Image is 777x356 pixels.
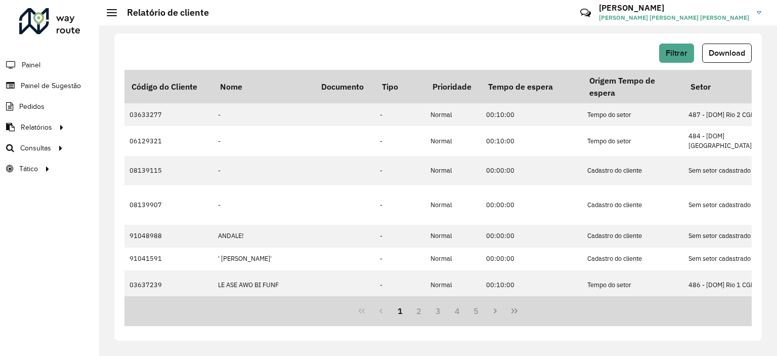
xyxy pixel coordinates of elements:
[213,126,314,155] td: -
[375,156,425,185] td: -
[481,126,582,155] td: 00:10:00
[21,81,81,91] span: Painel de Sugestão
[124,225,213,248] td: 91048988
[124,126,213,155] td: 06129321
[582,156,683,185] td: Cadastro do cliente
[124,70,213,103] th: Código do Cliente
[428,301,448,321] button: 3
[467,301,486,321] button: 5
[425,70,481,103] th: Prioridade
[375,70,425,103] th: Tipo
[709,49,745,57] span: Download
[409,301,428,321] button: 2
[375,103,425,126] td: -
[213,185,314,225] td: -
[448,301,467,321] button: 4
[599,3,749,13] h3: [PERSON_NAME]
[582,248,683,270] td: Cadastro do cliente
[425,248,481,270] td: Normal
[124,156,213,185] td: 08139115
[213,248,314,270] td: ' [PERSON_NAME]'
[117,7,209,18] h2: Relatório de cliente
[375,248,425,270] td: -
[505,301,524,321] button: Last Page
[425,270,481,300] td: Normal
[375,126,425,155] td: -
[582,225,683,248] td: Cadastro do cliente
[575,2,596,24] a: Contato Rápido
[582,103,683,126] td: Tempo do setor
[22,60,40,70] span: Painel
[375,225,425,248] td: -
[19,101,45,112] span: Pedidos
[425,103,481,126] td: Normal
[582,185,683,225] td: Cadastro do cliente
[481,248,582,270] td: 00:00:00
[481,70,582,103] th: Tempo de espera
[124,270,213,300] td: 03637239
[124,185,213,225] td: 08139907
[481,103,582,126] td: 00:10:00
[213,70,314,103] th: Nome
[124,103,213,126] td: 03633277
[582,270,683,300] td: Tempo do setor
[582,70,683,103] th: Origem Tempo de espera
[21,122,52,133] span: Relatórios
[213,225,314,248] td: ANDALE!
[702,44,752,63] button: Download
[375,185,425,225] td: -
[425,126,481,155] td: Normal
[213,156,314,185] td: -
[666,49,687,57] span: Filtrar
[425,225,481,248] td: Normal
[124,248,213,270] td: 91041591
[481,270,582,300] td: 00:10:00
[375,270,425,300] td: -
[481,225,582,248] td: 00:00:00
[213,103,314,126] td: -
[486,301,505,321] button: Next Page
[20,143,51,153] span: Consultas
[213,270,314,300] td: LE ASE AWO BI FUNF
[659,44,694,63] button: Filtrar
[391,301,410,321] button: 1
[481,156,582,185] td: 00:00:00
[425,156,481,185] td: Normal
[582,126,683,155] td: Tempo do setor
[19,164,38,174] span: Tático
[599,13,749,22] span: [PERSON_NAME] [PERSON_NAME] [PERSON_NAME]
[481,185,582,225] td: 00:00:00
[314,70,375,103] th: Documento
[425,185,481,225] td: Normal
